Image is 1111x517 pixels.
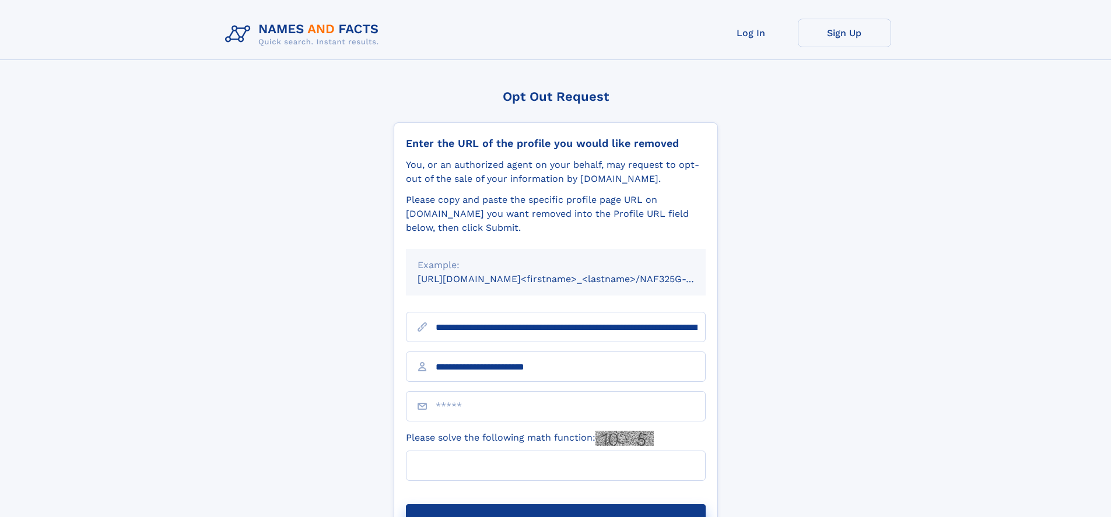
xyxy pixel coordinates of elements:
[418,273,728,284] small: [URL][DOMAIN_NAME]<firstname>_<lastname>/NAF325G-xxxxxxxx
[418,258,694,272] div: Example:
[406,158,706,186] div: You, or an authorized agent on your behalf, may request to opt-out of the sale of your informatio...
[394,89,718,104] div: Opt Out Request
[220,19,388,50] img: Logo Names and Facts
[798,19,891,47] a: Sign Up
[406,137,706,150] div: Enter the URL of the profile you would like removed
[406,193,706,235] div: Please copy and paste the specific profile page URL on [DOMAIN_NAME] you want removed into the Pr...
[406,431,654,446] label: Please solve the following math function:
[705,19,798,47] a: Log In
